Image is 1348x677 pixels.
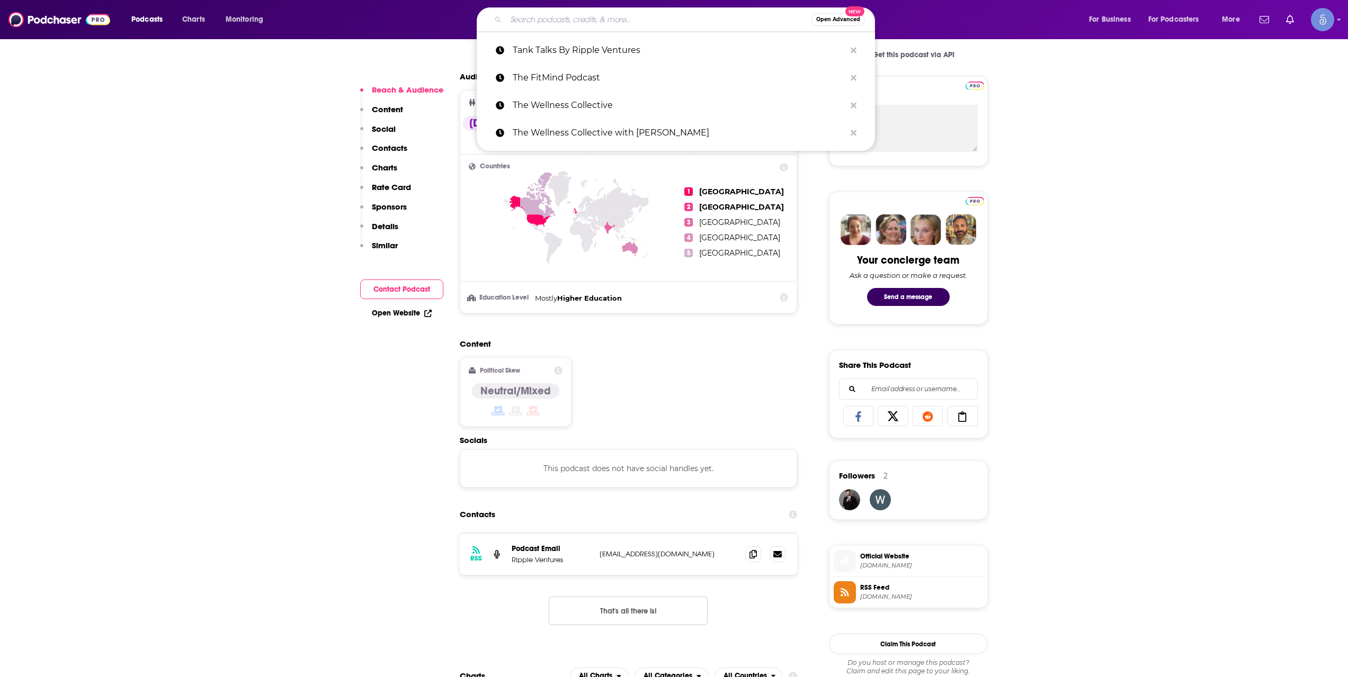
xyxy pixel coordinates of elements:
img: Podchaser Pro [966,197,984,205]
h2: Socials [460,435,798,445]
div: Search followers [839,378,978,400]
a: Charts [175,11,211,28]
span: Official Website [860,552,983,561]
a: Share on Facebook [843,406,874,426]
p: Sponsors [372,202,407,212]
span: For Business [1089,12,1131,27]
button: Details [360,221,398,241]
button: Contacts [360,143,407,163]
div: Claim and edit this page to your liking. [829,658,988,675]
button: Nothing here. [549,597,708,625]
a: Podchaser - Follow, Share and Rate Podcasts [8,10,110,30]
span: 1 [684,187,693,196]
p: Similar [372,240,398,250]
span: tanktalks.substack.com [860,562,983,570]
button: Charts [360,163,397,182]
a: Show notifications dropdown [1282,11,1298,29]
span: Countries [480,163,510,170]
span: RSS Feed [860,583,983,592]
img: JohirMia [839,489,860,510]
button: Show profile menu [1311,8,1334,31]
p: The Wellness Collective [513,92,845,119]
img: Jules Profile [910,214,941,245]
p: The Wellness Collective with Nat Kringoudis [513,119,845,147]
p: Tank Talks By Ripple Ventures [513,37,845,64]
span: [GEOGRAPHIC_DATA] [699,202,784,212]
h2: Contacts [460,504,495,525]
p: Rate Card [372,182,411,192]
img: Jon Profile [945,214,976,245]
span: api.substack.com [860,593,983,601]
span: [GEOGRAPHIC_DATA] [699,187,784,196]
button: open menu [218,11,277,28]
span: Podcasts [131,12,163,27]
p: Reach & Audience [372,85,443,95]
button: Send a message [867,288,950,306]
p: Social [372,124,396,134]
button: Contact Podcast [360,279,443,299]
span: Get this podcast via API [872,50,954,59]
p: Charts [372,163,397,173]
button: Similar [360,240,398,260]
a: Official Website[DOMAIN_NAME] [834,550,983,572]
div: Search podcasts, credits, & more... [487,7,885,32]
p: Podcast Email [512,544,591,553]
button: Open AdvancedNew [811,13,865,26]
a: RSS Feed[DOMAIN_NAME] [834,581,983,603]
a: Show notifications dropdown [1255,11,1273,29]
button: Reach & Audience [360,85,443,104]
span: [GEOGRAPHIC_DATA] [699,233,780,242]
div: This podcast does not have social handles yet. [460,449,798,488]
input: Search podcasts, credits, & more... [506,11,811,28]
span: Followers [839,471,875,481]
span: 4 [684,233,693,242]
a: The FitMind Podcast [477,64,875,92]
h2: Content [460,339,789,349]
h3: Education Level [469,294,531,301]
button: Rate Card [360,182,411,202]
button: Claim This Podcast [829,634,988,654]
button: open menu [124,11,176,28]
a: Pro website [966,80,984,90]
p: The FitMind Podcast [513,64,845,92]
h4: Neutral/Mixed [480,384,551,398]
img: Podchaser Pro [966,82,984,90]
div: Your concierge team [857,254,959,267]
button: Content [360,104,403,124]
p: Contacts [372,143,407,153]
span: Open Advanced [816,17,860,22]
span: Charts [182,12,205,27]
button: open menu [1215,11,1253,28]
h2: Audience Demographics [460,71,556,82]
span: New [845,6,864,16]
img: Barbara Profile [876,214,906,245]
div: Ask a question or make a request. [850,271,967,279]
span: For Podcasters [1148,12,1199,27]
a: Pro website [966,195,984,205]
button: Social [360,124,396,143]
a: The Wellness Collective with [PERSON_NAME] [477,119,875,147]
p: Ripple Ventures [512,555,591,564]
input: Email address or username... [848,379,969,399]
div: [DEMOGRAPHIC_DATA] [463,116,586,131]
h3: RSS [470,554,482,563]
label: My Notes [839,86,978,105]
span: 2 [684,203,693,211]
a: Share on X/Twitter [878,406,908,426]
img: weedloversusa [870,489,891,510]
button: open menu [1141,11,1215,28]
button: Sponsors [360,202,407,221]
span: Mostly [535,294,557,302]
a: Tank Talks By Ripple Ventures [477,37,875,64]
span: Do you host or manage this podcast? [829,658,988,667]
a: Open Website [372,309,432,318]
a: Copy Link [947,406,978,426]
span: 3 [684,218,693,227]
span: [GEOGRAPHIC_DATA] [699,218,780,227]
h2: Political Skew [480,367,520,374]
span: Monitoring [226,12,263,27]
p: [EMAIL_ADDRESS][DOMAIN_NAME] [600,549,737,558]
img: Sydney Profile [841,214,871,245]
